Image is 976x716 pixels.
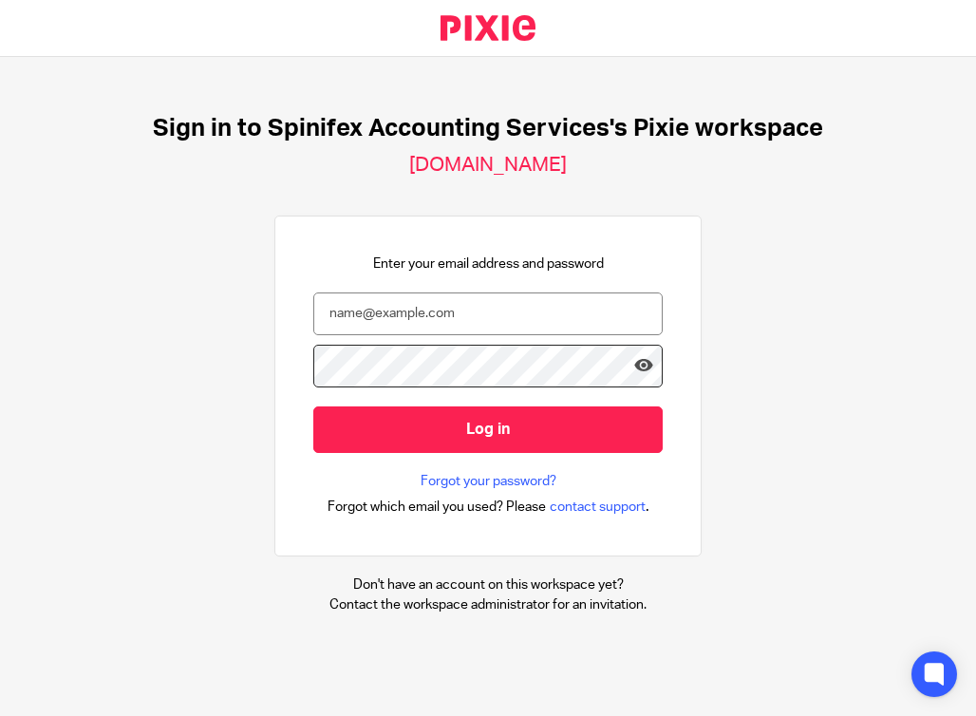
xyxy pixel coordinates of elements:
[421,472,556,491] a: Forgot your password?
[373,254,604,273] p: Enter your email address and password
[328,498,546,517] span: Forgot which email you used? Please
[409,153,567,178] h2: [DOMAIN_NAME]
[329,595,647,614] p: Contact the workspace administrator for an invitation.
[329,575,647,594] p: Don't have an account on this workspace yet?
[153,114,823,143] h1: Sign in to Spinifex Accounting Services's Pixie workspace
[313,292,663,335] input: name@example.com
[313,406,663,453] input: Log in
[550,498,646,517] span: contact support
[328,496,649,518] div: .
